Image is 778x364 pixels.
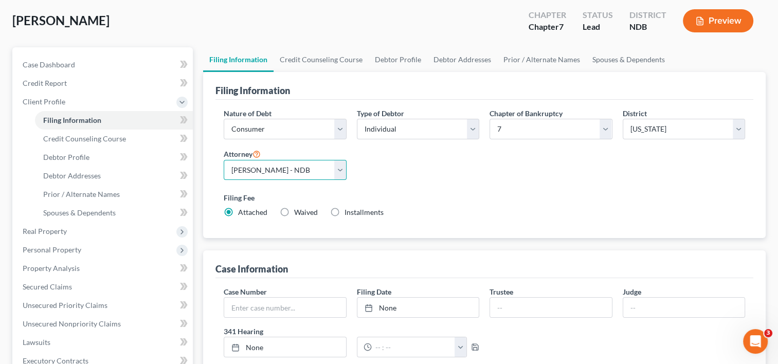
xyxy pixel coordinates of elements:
span: Installments [345,208,384,216]
a: Lawsuits [14,333,193,352]
span: Case Dashboard [23,60,75,69]
a: Credit Counseling Course [274,47,369,72]
span: Spouses & Dependents [43,208,116,217]
button: Preview [683,9,753,32]
a: Prior / Alternate Names [497,47,586,72]
input: -- : -- [372,337,455,357]
span: Client Profile [23,97,65,106]
span: Attached [238,208,267,216]
input: -- [490,298,611,317]
div: Lead [583,21,613,33]
a: Prior / Alternate Names [35,185,193,204]
a: None [357,298,479,317]
label: Trustee [490,286,513,297]
span: Debtor Addresses [43,171,101,180]
a: Credit Counseling Course [35,130,193,148]
div: District [629,9,666,21]
span: Lawsuits [23,338,50,347]
a: Unsecured Nonpriority Claims [14,315,193,333]
span: Credit Counseling Course [43,134,126,143]
input: Enter case number... [224,298,346,317]
span: Prior / Alternate Names [43,190,120,198]
div: Chapter [529,9,566,21]
span: Personal Property [23,245,81,254]
span: Credit Report [23,79,67,87]
a: Debtor Profile [35,148,193,167]
label: Chapter of Bankruptcy [490,108,563,119]
a: Credit Report [14,74,193,93]
a: Unsecured Priority Claims [14,296,193,315]
div: Chapter [529,21,566,33]
span: Debtor Profile [43,153,89,161]
label: Attorney [224,148,261,160]
span: 3 [764,329,772,337]
label: District [623,108,647,119]
label: Case Number [224,286,267,297]
span: 7 [559,22,564,31]
div: Filing Information [215,84,290,97]
span: Real Property [23,227,67,235]
a: Filing Information [203,47,274,72]
a: Property Analysis [14,259,193,278]
a: Filing Information [35,111,193,130]
span: Waived [294,208,318,216]
span: Secured Claims [23,282,72,291]
label: Nature of Debt [224,108,272,119]
label: Judge [623,286,641,297]
div: Case Information [215,263,288,275]
label: Type of Debtor [357,108,404,119]
a: Debtor Profile [369,47,427,72]
iframe: Intercom live chat [743,329,768,354]
div: Status [583,9,613,21]
input: -- [623,298,745,317]
a: None [224,337,346,357]
label: Filing Fee [224,192,745,203]
label: Filing Date [357,286,391,297]
label: 341 Hearing [219,326,484,337]
a: Spouses & Dependents [35,204,193,222]
a: Debtor Addresses [427,47,497,72]
span: Property Analysis [23,264,80,272]
a: Case Dashboard [14,56,193,74]
a: Secured Claims [14,278,193,296]
span: [PERSON_NAME] [12,13,110,28]
div: NDB [629,21,666,33]
a: Spouses & Dependents [586,47,671,72]
span: Unsecured Nonpriority Claims [23,319,121,328]
span: Filing Information [43,116,101,124]
span: Unsecured Priority Claims [23,301,107,310]
a: Debtor Addresses [35,167,193,185]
